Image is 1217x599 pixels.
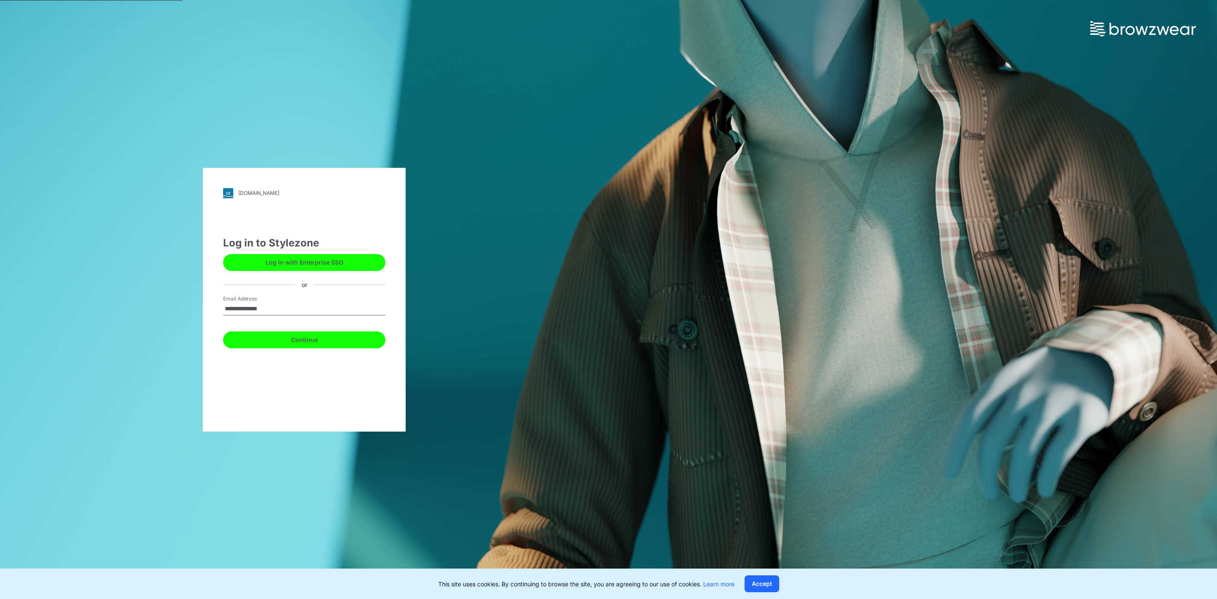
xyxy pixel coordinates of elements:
div: Log in to Stylezone [223,235,385,251]
img: svg+xml;base64,PHN2ZyB3aWR0aD0iMjgiIGhlaWdodD0iMjgiIHZpZXdCb3g9IjAgMCAyOCAyOCIgZmlsbD0ibm9uZSIgeG... [223,188,233,198]
img: browzwear-logo.73288ffb.svg [1090,21,1196,36]
p: This site uses cookies. By continuing to browse the site, you are agreeing to our use of cookies. [438,580,734,588]
label: Email Address [223,295,282,303]
div: [DOMAIN_NAME] [238,190,279,196]
a: Learn more [703,580,734,588]
button: Log in with Enterprise SSO [223,254,385,271]
a: [DOMAIN_NAME] [223,188,385,198]
div: or [295,280,314,289]
button: Accept [745,575,779,592]
button: Continue [223,331,385,348]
